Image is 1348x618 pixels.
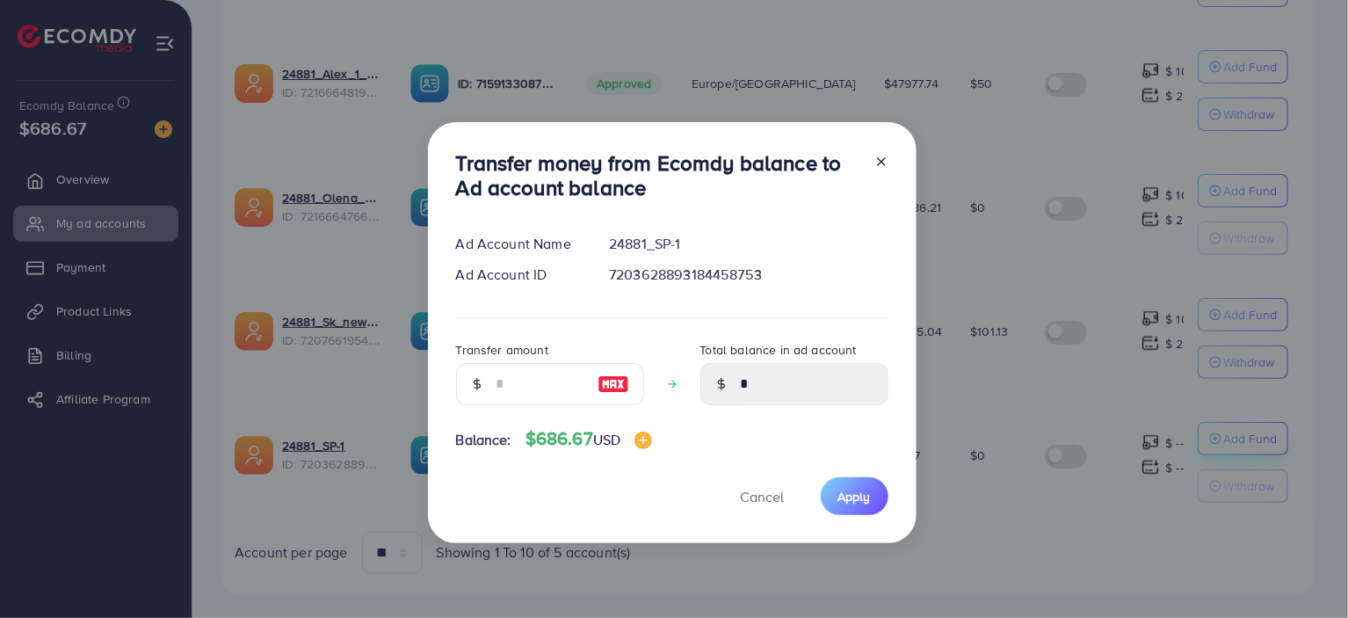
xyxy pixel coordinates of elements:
img: image [634,432,652,449]
span: Apply [838,488,871,505]
img: image [598,374,629,395]
label: Transfer amount [456,341,548,359]
div: 24881_SP-1 [595,234,902,254]
h4: $686.67 [525,428,653,450]
span: Balance: [456,430,511,450]
div: Ad Account ID [442,265,596,285]
div: Ad Account Name [442,234,596,254]
span: Cancel [741,487,785,506]
iframe: Chat [1273,539,1335,605]
button: Cancel [719,477,807,515]
div: 7203628893184458753 [595,265,902,285]
label: Total balance in ad account [700,341,857,359]
h3: Transfer money from Ecomdy balance to Ad account balance [456,150,860,201]
button: Apply [821,477,888,515]
span: USD [593,430,620,449]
